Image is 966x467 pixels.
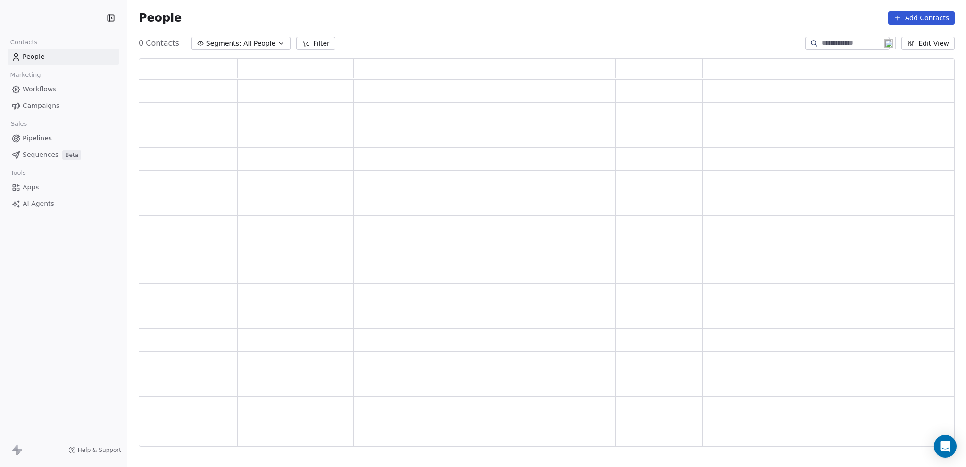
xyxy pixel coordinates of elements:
[296,37,335,50] button: Filter
[8,82,119,97] a: Workflows
[8,196,119,212] a: AI Agents
[8,98,119,114] a: Campaigns
[206,39,241,49] span: Segments:
[8,147,119,163] a: SequencesBeta
[62,150,81,160] span: Beta
[884,39,893,48] img: 19.png
[6,68,45,82] span: Marketing
[6,35,42,49] span: Contacts
[8,180,119,195] a: Apps
[8,131,119,146] a: Pipelines
[23,133,52,143] span: Pipelines
[8,49,119,65] a: People
[139,38,179,49] span: 0 Contacts
[23,150,58,160] span: Sequences
[23,84,57,94] span: Workflows
[7,166,30,180] span: Tools
[78,446,121,454] span: Help & Support
[23,101,59,111] span: Campaigns
[888,11,955,25] button: Add Contacts
[934,435,957,458] div: Open Intercom Messenger
[139,80,965,447] div: grid
[243,39,275,49] span: All People
[23,182,39,192] span: Apps
[68,446,121,454] a: Help & Support
[23,199,54,209] span: AI Agents
[139,11,182,25] span: People
[7,117,31,131] span: Sales
[23,52,45,62] span: People
[901,37,955,50] button: Edit View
